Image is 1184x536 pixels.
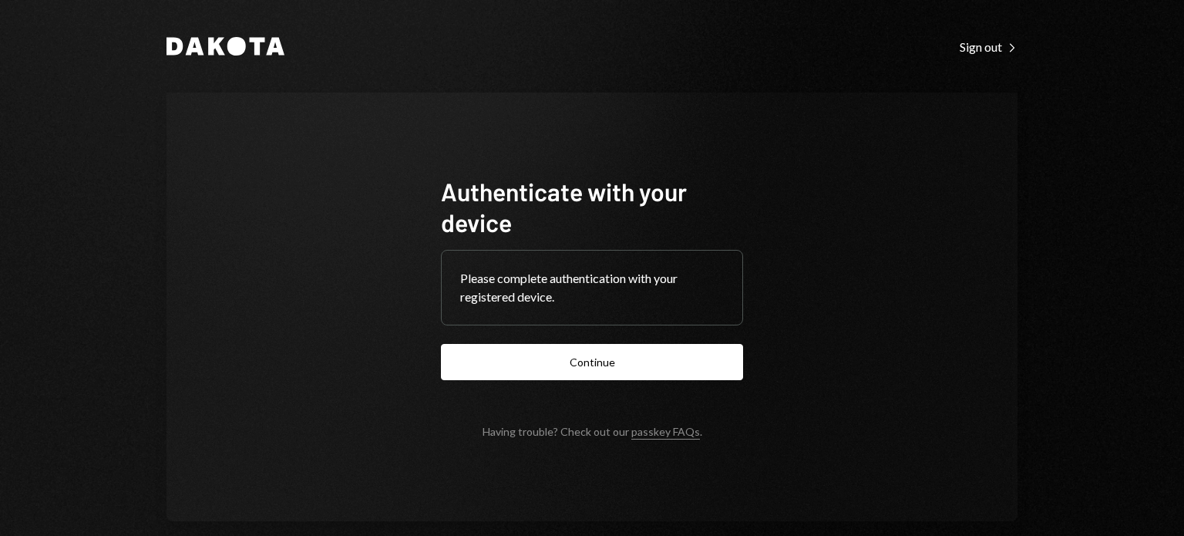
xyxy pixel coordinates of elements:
[460,269,724,306] div: Please complete authentication with your registered device.
[631,425,700,440] a: passkey FAQs
[441,176,743,238] h1: Authenticate with your device
[960,38,1017,55] a: Sign out
[441,344,743,380] button: Continue
[483,425,702,438] div: Having trouble? Check out our .
[960,39,1017,55] div: Sign out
